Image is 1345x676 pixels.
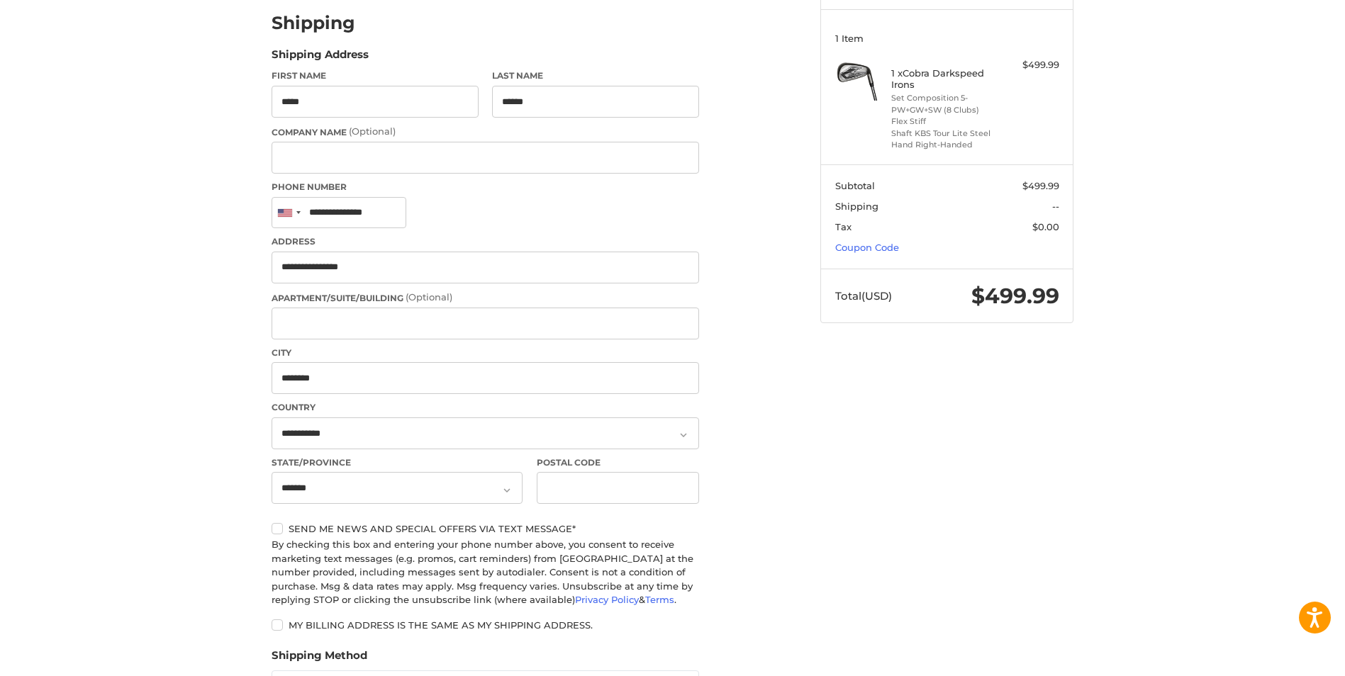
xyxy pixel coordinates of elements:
label: State/Province [272,456,523,469]
label: My billing address is the same as my shipping address. [272,619,699,631]
label: First Name [272,69,479,82]
span: $0.00 [1032,221,1059,232]
span: $499.99 [971,283,1059,309]
label: Address [272,235,699,248]
span: Tax [835,221,852,232]
h2: Shipping [272,12,355,34]
span: $499.99 [1022,180,1059,191]
span: -- [1052,201,1059,212]
li: Shaft KBS Tour Lite Steel [891,128,1000,140]
div: By checking this box and entering your phone number above, you consent to receive marketing text ... [272,538,699,607]
h3: 1 Item [835,33,1059,44]
a: Privacy Policy [575,594,639,605]
label: Country [272,401,699,414]
small: (Optional) [406,291,452,303]
label: City [272,347,699,359]
h4: 1 x Cobra Darkspeed Irons [891,67,1000,91]
label: Apartment/Suite/Building [272,291,699,305]
div: United States: +1 [272,198,305,228]
span: Total (USD) [835,289,892,303]
div: $499.99 [1003,58,1059,72]
li: Hand Right-Handed [891,139,1000,151]
label: Send me news and special offers via text message* [272,523,699,534]
span: Subtotal [835,180,875,191]
legend: Shipping Method [272,648,367,670]
label: Postal Code [537,456,700,469]
li: Flex Stiff [891,116,1000,128]
a: Terms [645,594,674,605]
small: (Optional) [349,125,396,137]
label: Last Name [492,69,699,82]
label: Phone Number [272,181,699,193]
a: Coupon Code [835,242,899,253]
legend: Shipping Address [272,47,369,69]
label: Company Name [272,125,699,139]
span: Shipping [835,201,878,212]
li: Set Composition 5-PW+GW+SW (8 Clubs) [891,92,1000,116]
